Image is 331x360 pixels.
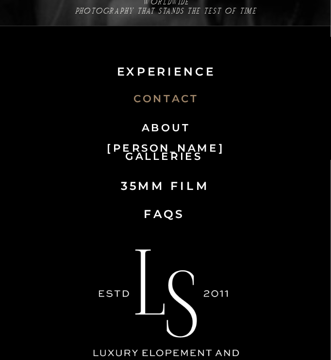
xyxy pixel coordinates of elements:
[115,89,217,110] a: Contact
[144,203,184,220] a: FAQS
[109,147,219,168] a: Galleries
[105,60,226,81] a: Experience
[121,180,217,197] a: 35mm Film
[97,118,234,135] a: About [PERSON_NAME]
